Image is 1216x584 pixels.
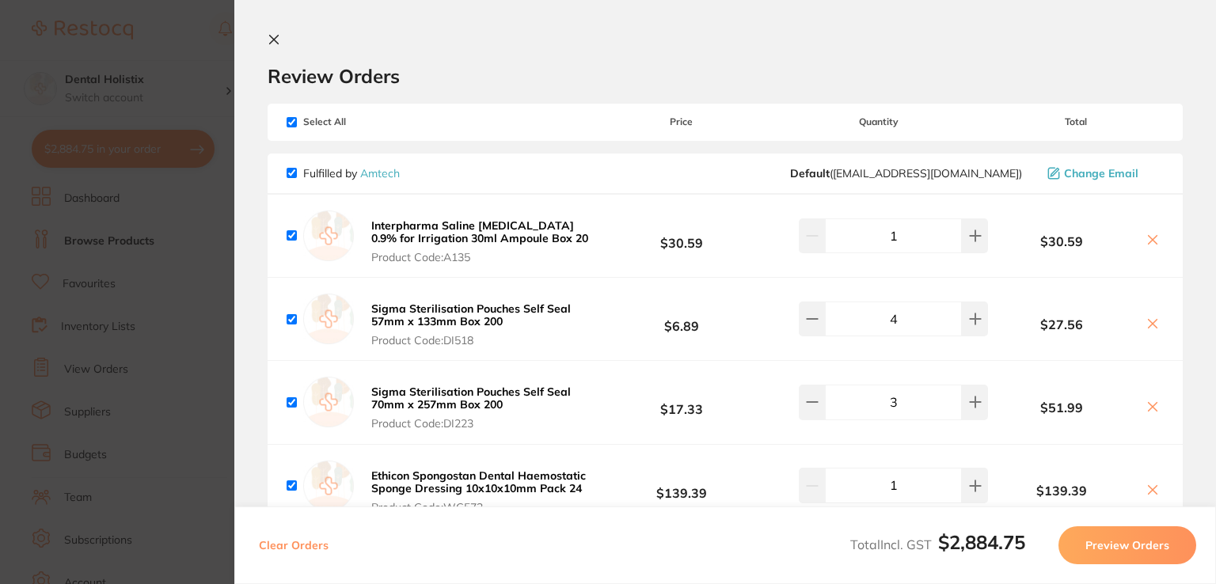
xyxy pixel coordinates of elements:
span: Product Code: DI518 [371,334,589,347]
button: Preview Orders [1058,526,1196,564]
b: $2,884.75 [938,530,1025,554]
b: Interpharma Saline [MEDICAL_DATA] 0.9% for Irrigation 30ml Ampoule Box 20 [371,218,588,245]
button: Change Email [1043,166,1164,180]
span: Price [594,116,769,127]
button: Ethicon Spongostan Dental Haemostatic Sponge Dressing 10x10x10mm Pack 24 Product Code:WC573 [367,468,594,514]
b: Default [790,166,830,180]
span: Total [988,116,1164,127]
b: $17.33 [594,388,769,417]
b: $30.59 [594,221,769,250]
b: $139.39 [988,484,1135,498]
h2: Review Orders [268,64,1183,88]
img: empty.jpg [303,210,354,261]
b: $27.56 [988,317,1135,332]
button: Sigma Sterilisation Pouches Self Seal 70mm x 257mm Box 200 Product Code:DI223 [367,385,594,430]
span: Product Code: WC573 [371,501,589,514]
b: Sigma Sterilisation Pouches Self Seal 57mm x 133mm Box 200 [371,301,571,328]
span: Quantity [769,116,988,127]
b: Sigma Sterilisation Pouches Self Seal 70mm x 257mm Box 200 [371,385,571,411]
img: empty.jpg [303,294,354,344]
button: Interpharma Saline [MEDICAL_DATA] 0.9% for Irrigation 30ml Ampoule Box 20 Product Code:A135 [367,218,594,264]
b: $6.89 [594,305,769,334]
span: Select All [287,116,445,127]
a: Amtech [360,166,400,180]
b: Ethicon Spongostan Dental Haemostatic Sponge Dressing 10x10x10mm Pack 24 [371,468,586,495]
button: Sigma Sterilisation Pouches Self Seal 57mm x 133mm Box 200 Product Code:DI518 [367,301,594,347]
img: empty.jpg [303,461,354,511]
button: Clear Orders [254,526,333,564]
b: $30.59 [988,234,1135,248]
b: $139.39 [594,471,769,500]
span: sales@amtech.co.nz [790,167,1022,180]
span: Product Code: DI223 [371,417,589,430]
span: Change Email [1064,167,1138,180]
img: empty.jpg [303,377,354,427]
span: Product Code: A135 [371,251,589,264]
b: $51.99 [988,400,1135,415]
span: Total Incl. GST [850,537,1025,552]
p: Fulfilled by [303,167,400,180]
